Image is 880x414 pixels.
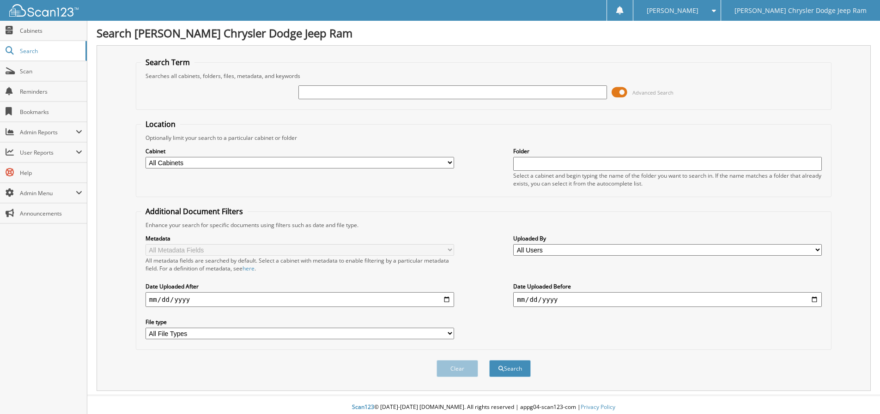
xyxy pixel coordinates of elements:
[146,257,454,272] div: All metadata fields are searched by default. Select a cabinet with metadata to enable filtering b...
[146,282,454,290] label: Date Uploaded After
[20,210,82,217] span: Announcements
[20,169,82,177] span: Help
[20,47,81,55] span: Search
[9,4,79,17] img: scan123-logo-white.svg
[146,147,454,155] label: Cabinet
[20,88,82,96] span: Reminders
[437,360,478,377] button: Clear
[146,318,454,326] label: File type
[734,8,867,13] span: [PERSON_NAME] Chrysler Dodge Jeep Ram
[513,172,822,187] div: Select a cabinet and begin typing the name of the folder you want to search in. If the name match...
[513,292,822,307] input: end
[20,189,76,197] span: Admin Menu
[146,234,454,242] label: Metadata
[647,8,698,13] span: [PERSON_NAME]
[581,403,615,411] a: Privacy Policy
[20,149,76,156] span: User Reports
[20,108,82,116] span: Bookmarks
[513,147,822,155] label: Folder
[141,221,826,229] div: Enhance your search for specific documents using filters such as date and file type.
[20,27,82,35] span: Cabinets
[141,57,194,67] legend: Search Term
[146,292,454,307] input: start
[141,72,826,80] div: Searches all cabinets, folders, files, metadata, and keywords
[632,89,674,96] span: Advanced Search
[489,360,531,377] button: Search
[834,370,880,414] iframe: Chat Widget
[20,67,82,75] span: Scan
[141,134,826,142] div: Optionally limit your search to a particular cabinet or folder
[513,282,822,290] label: Date Uploaded Before
[352,403,374,411] span: Scan123
[97,25,871,41] h1: Search [PERSON_NAME] Chrysler Dodge Jeep Ram
[20,128,76,136] span: Admin Reports
[243,264,255,272] a: here
[141,119,180,129] legend: Location
[141,206,248,216] legend: Additional Document Filters
[513,234,822,242] label: Uploaded By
